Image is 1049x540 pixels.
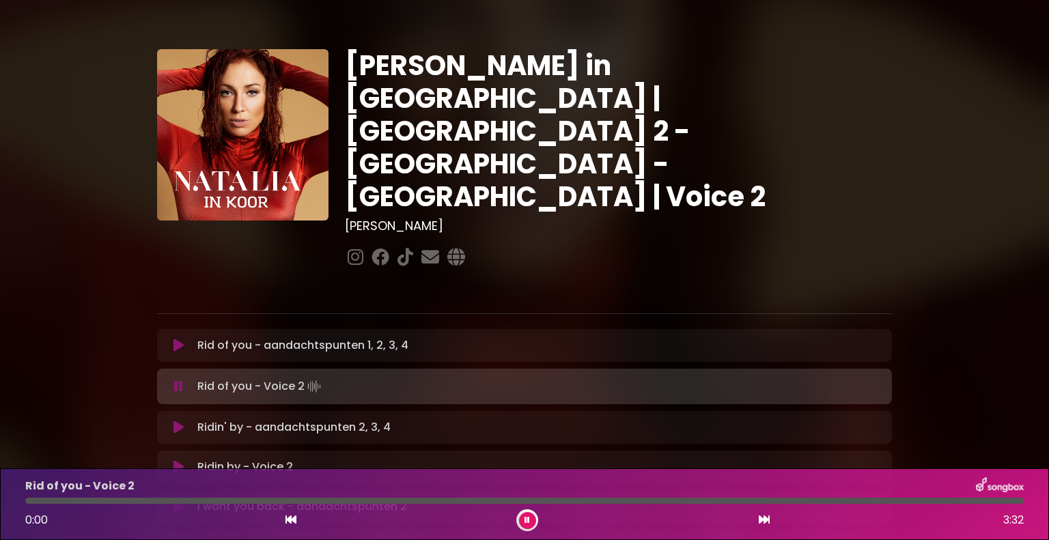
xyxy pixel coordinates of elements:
h3: [PERSON_NAME] [345,218,892,233]
p: Ridin' by - aandachtspunten 2, 3, 4 [197,419,391,436]
span: 0:00 [25,512,48,528]
h1: [PERSON_NAME] in [GEOGRAPHIC_DATA] | [GEOGRAPHIC_DATA] 2 - [GEOGRAPHIC_DATA] - [GEOGRAPHIC_DATA] ... [345,49,892,213]
img: waveform4.gif [305,377,324,396]
p: Rid of you - aandachtspunten 1, 2, 3, 4 [197,337,408,354]
p: Rid of you - Voice 2 [197,377,324,396]
img: songbox-logo-white.png [976,477,1024,495]
span: 3:32 [1003,512,1024,528]
p: Ridin by - Voice 2 [197,459,293,475]
img: YTVS25JmS9CLUqXqkEhs [157,49,328,221]
p: Rid of you - Voice 2 [25,478,135,494]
